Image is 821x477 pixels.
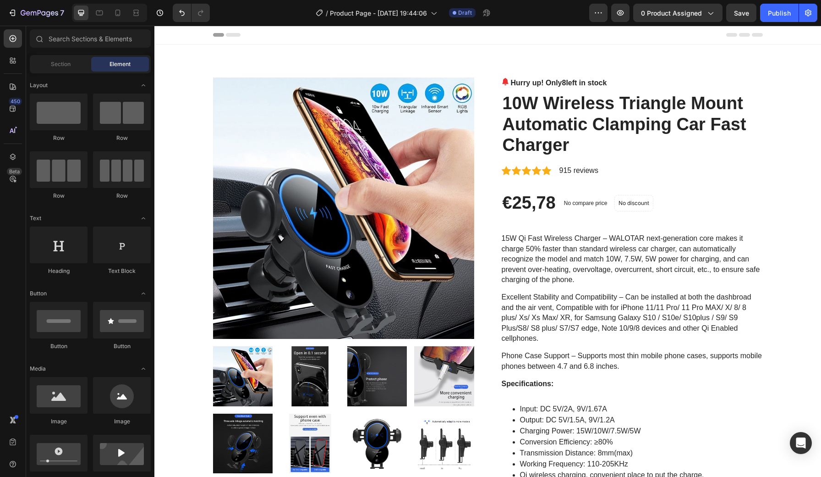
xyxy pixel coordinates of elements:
p: Phone Case Support – Supports most thin mobile phone cases, supports mobile phones between 4.7 an... [347,325,608,346]
div: Text Block [93,267,151,275]
span: Draft [458,9,472,17]
button: Save [726,4,756,22]
div: 450 [9,98,22,105]
p: 15W Qi Fast Wireless Charger – WALOTAR next-generation core makes it charge 50% faster than stand... [347,208,608,259]
p: 7 [60,7,64,18]
div: Image [93,417,151,426]
div: Undo/Redo [173,4,210,22]
div: Publish [768,8,791,18]
div: Button [93,342,151,350]
h2: 10W Wireless Triangle Mount Automatic Clamping Car Fast Charger [347,67,608,131]
span: Text [30,214,41,222]
li: Charging Power: 15W/10W/7.5W/5W [366,400,608,411]
strong: Specifications: [347,354,400,362]
span: Media [30,365,46,373]
li: Output: DC 5V/1.5A, 9V/1.2A [366,389,608,400]
div: Row [30,192,88,200]
p: 915 reviews [405,139,444,150]
span: Section [51,60,71,68]
span: Toggle open [136,361,151,376]
li: Working Frequency: 110-205KHz [366,433,608,444]
p: Excellent Stability and Compatibility – Can be installed at both the dashbroad and the air vent, ... [347,266,608,318]
div: Heading [30,267,88,275]
input: Search Sections & Elements [30,29,151,48]
div: Button [30,342,88,350]
p: No compare price [410,175,453,180]
span: 8 [408,53,412,61]
li: Conversion Efficiency: ≥80% [366,411,608,422]
div: Row [30,134,88,142]
span: 0 product assigned [641,8,702,18]
iframe: Design area [154,26,821,477]
span: Product Page - [DATE] 19:44:06 [330,8,427,18]
li: Transmission Distance: 8mm(max) [366,422,608,433]
div: Row [93,192,151,200]
span: Layout [30,81,48,89]
span: Button [30,289,47,298]
div: €25,78 [347,166,402,189]
p: No discount [464,173,495,182]
div: Row [93,134,151,142]
div: Beta [7,168,22,175]
p: Hurry up! Only left in stock [356,52,453,63]
div: Image [30,417,88,426]
li: Input: DC 5V/2A, 9V/1.67A [366,378,608,389]
button: 0 product assigned [633,4,722,22]
span: Element [109,60,131,68]
span: Save [734,9,749,17]
div: Open Intercom Messenger [790,432,812,454]
span: Toggle open [136,78,151,93]
li: Qi wireless charging, convenient place to put the charge. [366,444,608,455]
span: / [326,8,328,18]
button: 7 [4,4,68,22]
span: Toggle open [136,286,151,301]
button: Publish [760,4,799,22]
span: Toggle open [136,211,151,226]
